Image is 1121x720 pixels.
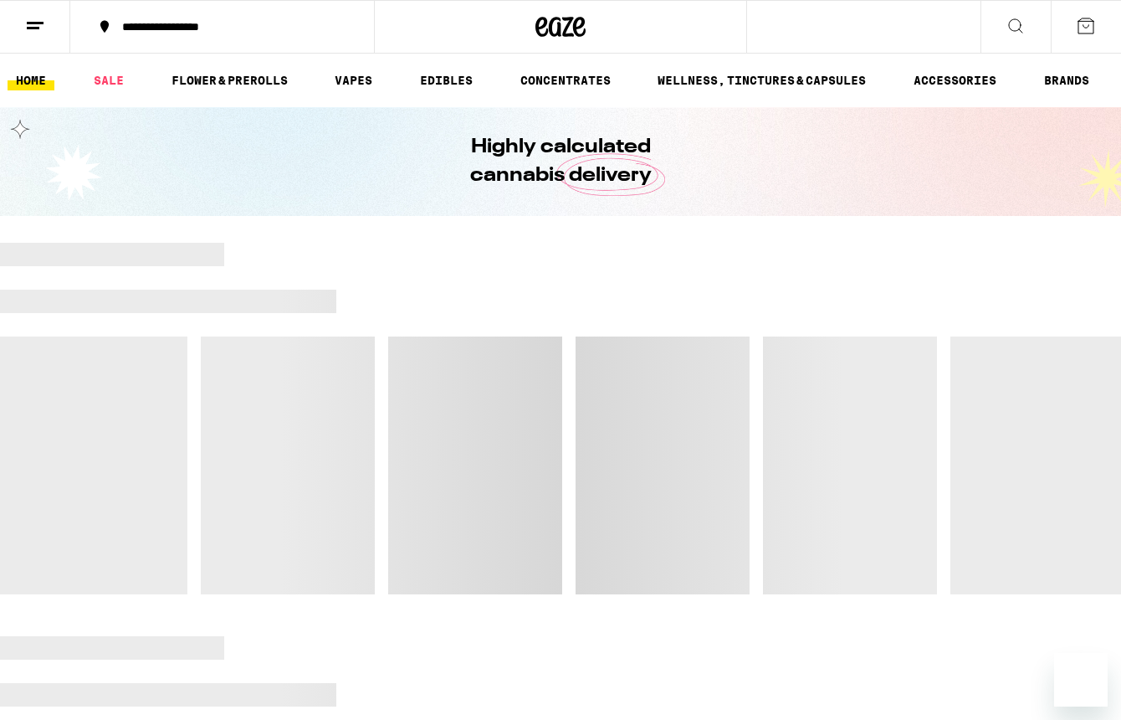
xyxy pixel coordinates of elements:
[1054,653,1108,707] iframe: Button to launch messaging window
[412,70,481,90] a: EDIBLES
[1036,70,1098,90] a: BRANDS
[8,70,54,90] a: HOME
[905,70,1005,90] a: ACCESSORIES
[649,70,874,90] a: WELLNESS, TINCTURES & CAPSULES
[85,70,132,90] a: SALE
[326,70,381,90] a: VAPES
[163,70,296,90] a: FLOWER & PREROLLS
[512,70,619,90] a: CONCENTRATES
[422,133,699,190] h1: Highly calculated cannabis delivery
